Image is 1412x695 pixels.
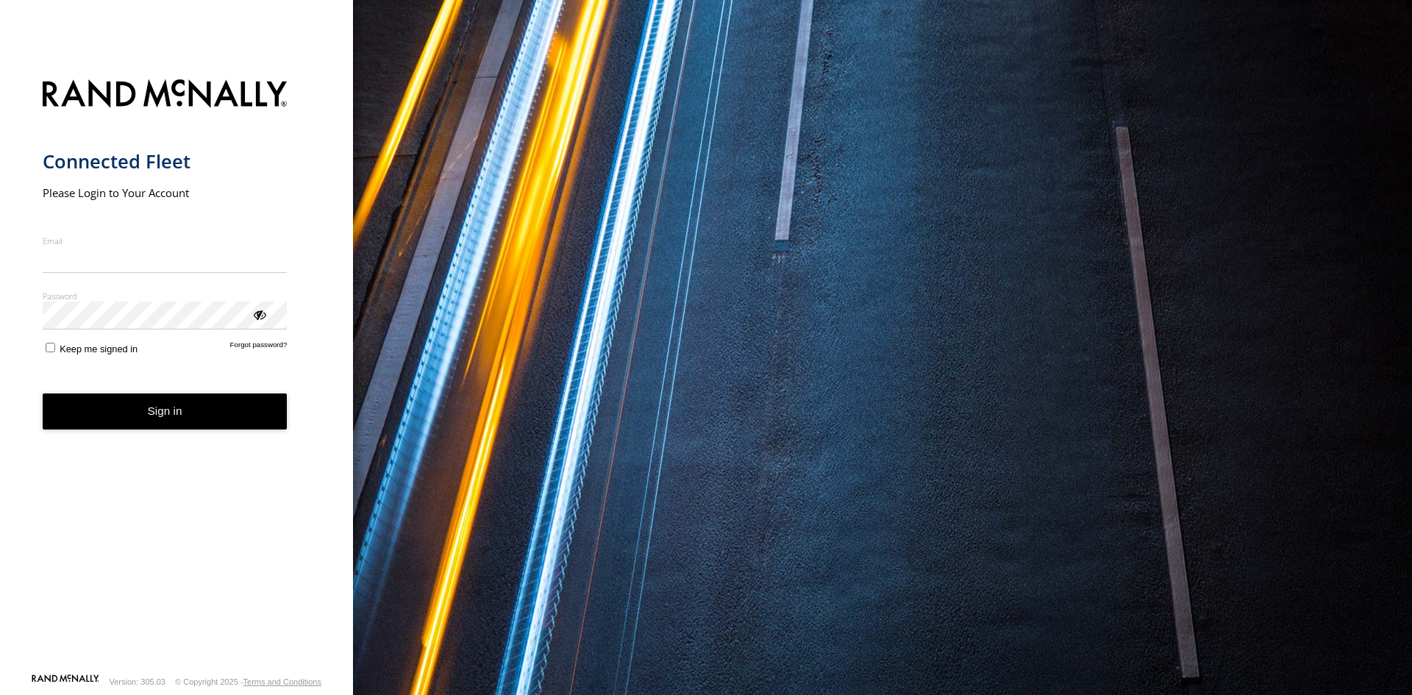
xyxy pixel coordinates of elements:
h1: Connected Fleet [43,149,288,174]
a: Visit our Website [32,674,99,689]
div: © Copyright 2025 - [175,677,321,686]
button: Sign in [43,393,288,430]
div: Version: 305.03 [110,677,165,686]
input: Keep me signed in [46,343,55,352]
a: Terms and Conditions [243,677,321,686]
form: main [43,71,311,673]
label: Password [43,291,288,302]
span: Keep me signed in [60,343,138,354]
a: Forgot password? [230,341,288,354]
img: Rand McNally [43,76,288,114]
label: Email [43,235,288,246]
h2: Please Login to Your Account [43,185,288,200]
div: ViewPassword [252,307,266,321]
